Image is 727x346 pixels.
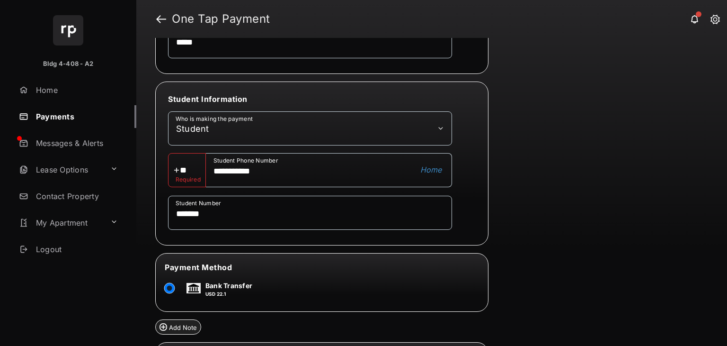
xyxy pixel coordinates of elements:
[15,185,136,208] a: Contact Property
[417,164,444,175] button: Home
[15,158,106,181] a: Lease Options
[165,263,232,272] span: Payment Method
[205,291,252,298] p: USD 22.1
[205,281,252,291] p: Bank Transfer
[53,15,83,46] img: svg+xml;base64,PHN2ZyB4bWxucz0iaHR0cDovL3d3dy53My5vcmcvMjAwMC9zdmciIHdpZHRoPSI2NCIgaGVpZ2h0PSI2NC...
[15,79,136,101] a: Home
[15,105,136,128] a: Payments
[15,132,136,155] a: Messages & Alerts
[172,13,270,25] strong: One Tap Payment
[15,211,106,234] a: My Apartment
[155,319,201,335] button: Add Note
[168,94,248,104] span: Student Information
[43,59,94,69] p: Bldg 4-408 - A2
[186,283,201,293] img: bank.png
[15,238,136,261] a: Logout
